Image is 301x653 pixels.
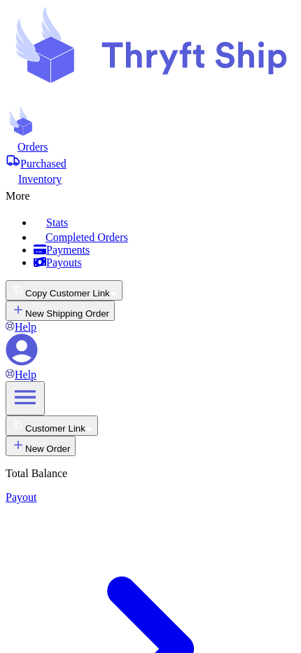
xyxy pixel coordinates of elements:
span: Help [15,369,36,380]
a: Inventory [6,170,295,186]
p: Total Balance [6,467,295,480]
a: Orders [6,139,295,153]
a: Payments [34,244,295,256]
button: New Shipping Order [6,301,115,321]
button: Customer Link [6,415,98,436]
a: Purchased [6,153,295,170]
div: More [6,186,295,202]
button: New Order [6,436,76,456]
a: Help [6,321,36,333]
a: Stats [34,214,295,229]
span: Help [15,321,36,333]
a: Completed Orders [34,229,295,244]
button: Copy Customer Link [6,280,122,301]
span: Payout [6,491,36,503]
a: Payouts [34,256,295,269]
a: Help [6,369,36,380]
